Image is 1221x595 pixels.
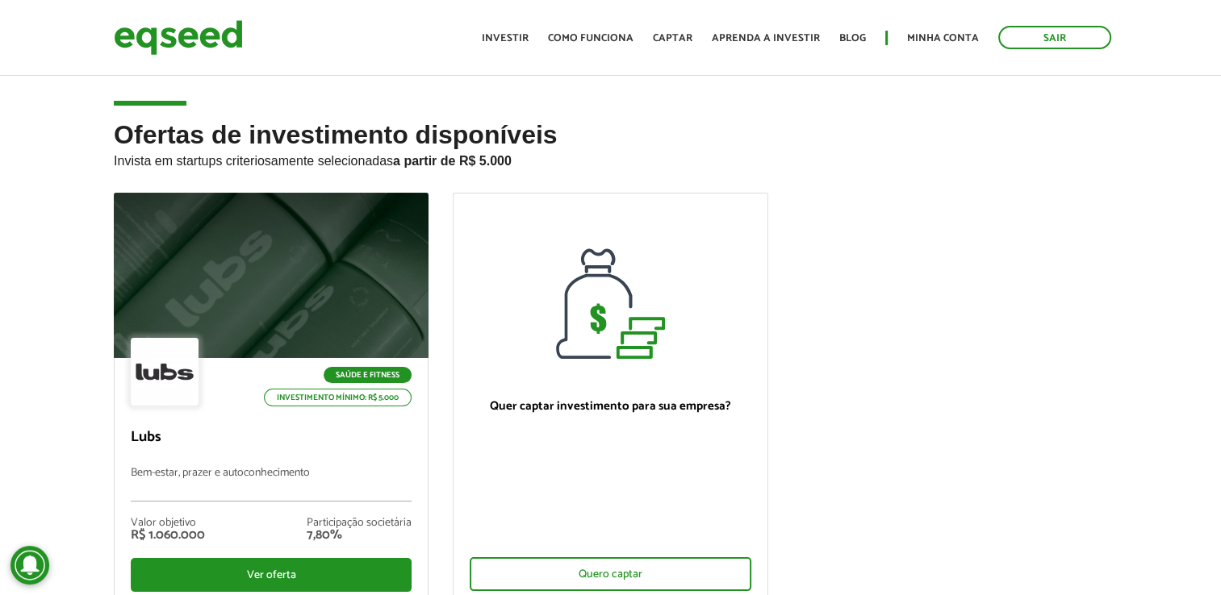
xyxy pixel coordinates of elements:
[114,16,243,59] img: EqSeed
[653,33,692,44] a: Captar
[131,529,205,542] div: R$ 1.060.000
[131,429,412,447] p: Lubs
[470,557,751,591] div: Quero captar
[393,154,512,168] strong: a partir de R$ 5.000
[548,33,633,44] a: Como funciona
[114,149,1107,169] p: Invista em startups criteriosamente selecionadas
[307,518,412,529] div: Participação societária
[907,33,979,44] a: Minha conta
[131,518,205,529] div: Valor objetivo
[712,33,820,44] a: Aprenda a investir
[114,121,1107,193] h2: Ofertas de investimento disponíveis
[131,467,412,501] p: Bem-estar, prazer e autoconhecimento
[307,529,412,542] div: 7,80%
[131,558,412,592] div: Ver oferta
[998,26,1111,49] a: Sair
[324,367,412,383] p: Saúde e Fitness
[839,33,866,44] a: Blog
[470,399,751,414] p: Quer captar investimento para sua empresa?
[264,389,412,406] p: Investimento mínimo: R$ 5.000
[482,33,529,44] a: Investir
